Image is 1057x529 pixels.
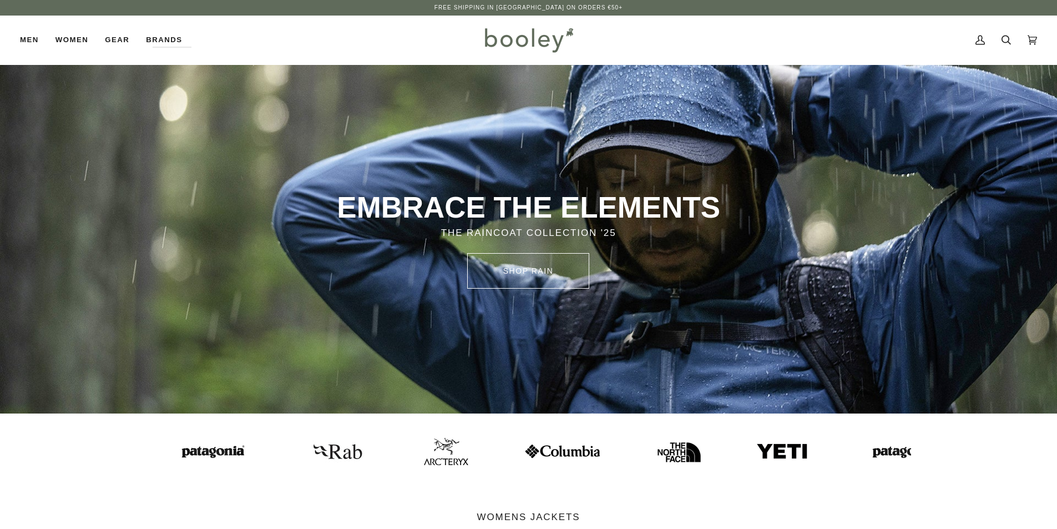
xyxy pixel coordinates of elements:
[138,16,190,64] a: Brands
[20,34,39,46] span: Men
[55,34,88,46] span: Women
[210,226,847,240] p: THE RAINCOAT COLLECTION '25
[146,34,182,46] span: Brands
[210,189,847,226] p: EMBRACE THE ELEMENTS
[97,16,138,64] a: Gear
[467,253,589,289] a: SHOP rain
[434,3,623,12] p: Free Shipping in [GEOGRAPHIC_DATA] on Orders €50+
[20,16,47,64] a: Men
[105,34,129,46] span: Gear
[480,24,577,56] img: Booley
[47,16,97,64] a: Women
